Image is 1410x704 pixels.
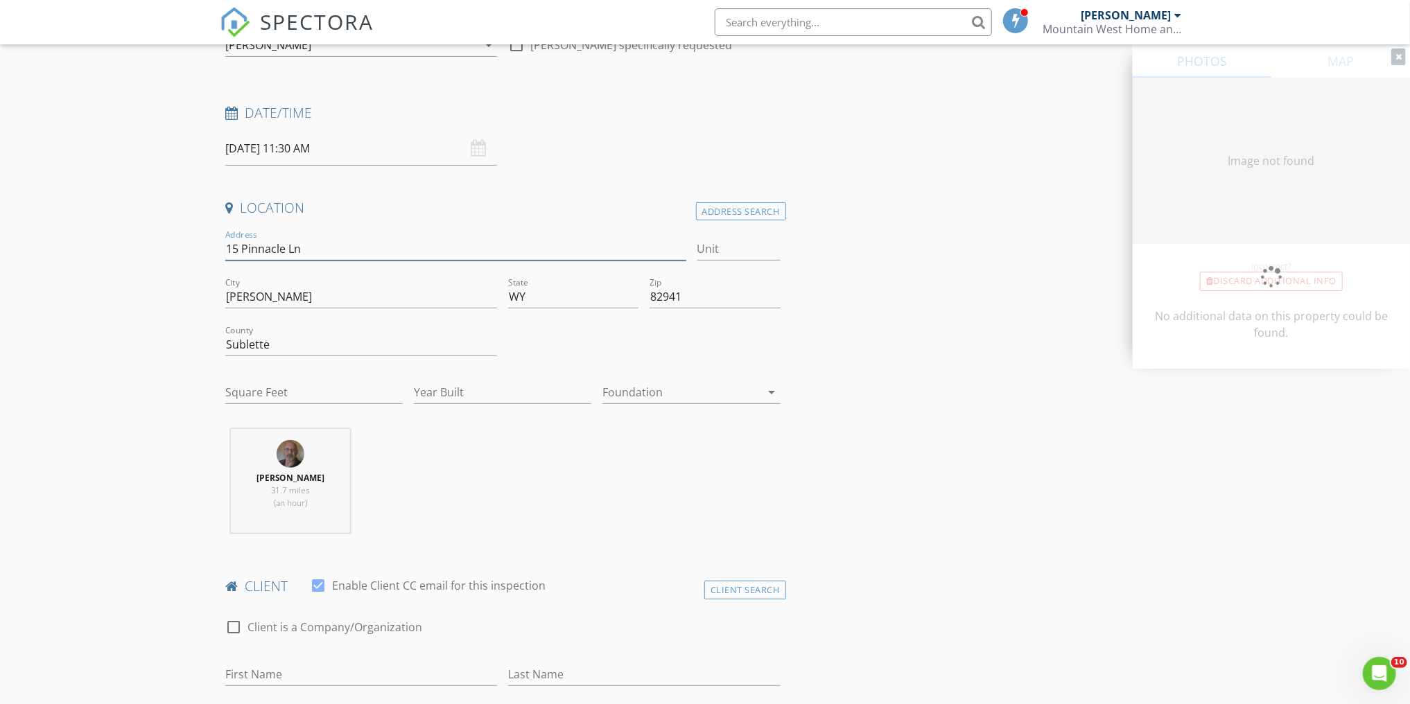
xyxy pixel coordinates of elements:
h4: Date/Time [225,104,781,122]
input: Search everything... [715,8,992,36]
h4: Location [225,199,781,217]
img: 20210911_170559.jpg [277,440,304,468]
strong: [PERSON_NAME] [256,472,325,484]
span: 10 [1391,657,1407,668]
div: Address Search [696,202,786,221]
a: SPECTORA [220,19,374,48]
label: [PERSON_NAME] specifically requested [530,38,732,52]
h4: client [225,577,781,595]
i: arrow_drop_down [480,37,497,53]
label: Enable Client CC email for this inspection [332,579,546,592]
div: Client Search [704,581,786,599]
div: [PERSON_NAME] [1081,8,1171,22]
input: Select date [225,132,497,166]
iframe: Intercom live chat [1363,657,1396,690]
label: Client is a Company/Organization [247,620,422,634]
span: SPECTORA [260,7,374,36]
div: Mountain West Home and Commercial Property Inspections [1043,22,1181,36]
img: The Best Home Inspection Software - Spectora [220,7,250,37]
span: (an hour) [274,497,307,509]
i: arrow_drop_down [764,384,781,401]
span: 31.7 miles [271,484,311,496]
